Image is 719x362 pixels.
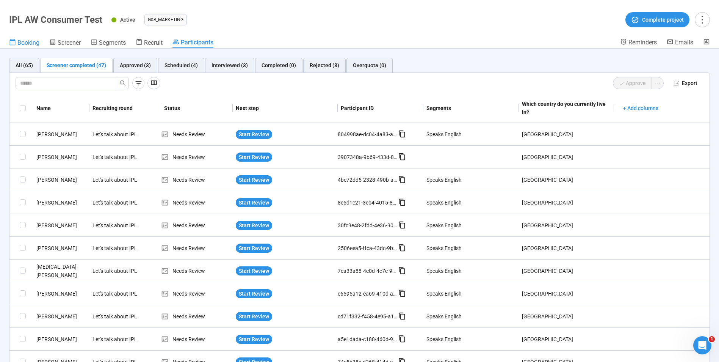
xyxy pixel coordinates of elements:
[33,94,89,123] th: Name
[164,61,198,69] div: Scheduled (4)
[522,100,608,116] div: Which country do you currently live in?
[89,264,146,278] div: Let's talk about IPL
[161,221,233,230] div: Needs Review
[89,309,146,324] div: Let's talk about IPL
[49,38,81,48] a: Screener
[426,335,462,343] div: Speaks English
[236,335,272,344] button: Start Review
[519,286,595,301] div: [GEOGRAPHIC_DATA]
[682,79,697,87] span: Export
[236,312,272,321] button: Start Review
[519,309,595,324] div: [GEOGRAPHIC_DATA]
[120,17,135,23] span: Active
[426,312,462,321] div: Speaks English
[161,153,233,161] div: Needs Review
[338,335,398,343] div: a5e1dada-c188-460d-9041-9476dee406cb
[426,267,462,275] div: Speaks English
[144,39,163,46] span: Recruit
[148,16,183,24] span: G&B_MARKETING
[338,198,398,207] div: 8c5d1c21-3cb4-4015-8d37-8bb95e13d927
[89,241,146,255] div: Let's talk about IPL
[426,130,462,139] div: Speaks English
[9,38,39,48] a: Booking
[33,335,89,343] div: [PERSON_NAME]
[33,244,89,252] div: [PERSON_NAME]
[239,312,269,321] span: Start Review
[33,198,89,207] div: [PERSON_NAME]
[99,39,126,46] span: Segments
[239,153,269,161] span: Start Review
[426,198,462,207] div: Speaks English
[161,267,233,275] div: Needs Review
[426,176,462,184] div: Speaks English
[239,244,269,252] span: Start Review
[236,289,272,298] button: Start Review
[239,267,269,275] span: Start Review
[236,153,272,162] button: Start Review
[426,290,462,298] div: Speaks English
[211,61,248,69] div: Interviewed (3)
[172,38,213,48] a: Participants
[161,312,233,321] div: Needs Review
[89,218,146,233] div: Let's talk about IPL
[239,176,269,184] span: Start Review
[33,312,89,321] div: [PERSON_NAME]
[9,14,102,25] h1: IPL AW Consumer Test
[620,38,657,47] a: Reminders
[426,244,462,252] div: Speaks English
[338,153,398,161] div: 3907348a-9b69-433d-8630-ceed1f1d4f62
[519,127,595,142] div: [GEOGRAPHIC_DATA]
[33,290,89,298] div: [PERSON_NAME]
[33,221,89,230] div: [PERSON_NAME]
[236,130,272,139] button: Start Review
[161,94,233,123] th: Status
[89,173,146,187] div: Let's talk about IPL
[236,244,272,253] button: Start Review
[33,263,89,279] div: [MEDICAL_DATA][PERSON_NAME]
[161,130,233,139] div: Needs Review
[89,127,146,142] div: Let's talk about IPL
[338,244,398,252] div: 2506eea5-ffca-43dc-9b86-547678210b57
[161,244,233,252] div: Needs Review
[161,290,233,298] div: Needs Review
[161,176,233,184] div: Needs Review
[120,61,151,69] div: Approved (3)
[625,12,689,27] button: Complete project
[89,286,146,301] div: Let's talk about IPL
[33,153,89,161] div: [PERSON_NAME]
[519,241,595,255] div: [GEOGRAPHIC_DATA]
[117,77,129,89] button: search
[519,218,595,233] div: [GEOGRAPHIC_DATA]
[239,221,269,230] span: Start Review
[58,39,81,46] span: Screener
[423,94,519,123] th: Segments
[674,80,679,86] span: export
[33,176,89,184] div: [PERSON_NAME]
[338,290,398,298] div: c6595a12-ca69-410d-adf3-c3d1580be377
[239,198,269,207] span: Start Review
[426,221,462,230] div: Speaks English
[239,290,269,298] span: Start Review
[709,336,715,342] span: 1
[353,61,386,69] div: Overquota (0)
[338,312,398,321] div: cd71f332-f458-4e95-a1ab-34bdab95bb19
[697,14,707,25] span: more
[623,104,658,112] span: + Add columns
[338,130,398,139] div: 804998ae-dc04-4a83-a3de-68115b896e68
[310,61,339,69] div: Rejected (8)
[33,130,89,139] div: [PERSON_NAME]
[519,264,595,278] div: [GEOGRAPHIC_DATA]
[89,195,146,210] div: Let's talk about IPL
[693,336,711,354] iframe: Intercom live chat
[519,173,595,187] div: [GEOGRAPHIC_DATA]
[338,221,398,230] div: 30fc9e48-2fdd-4e36-9087-51143b8958db
[47,61,106,69] div: Screener completed (47)
[161,198,233,207] div: Needs Review
[89,150,146,164] div: Let's talk about IPL
[519,195,595,210] div: [GEOGRAPHIC_DATA]
[519,332,595,346] div: [GEOGRAPHIC_DATA]
[262,61,296,69] div: Completed (0)
[519,150,595,164] div: [GEOGRAPHIC_DATA]
[236,221,272,230] button: Start Review
[338,94,423,123] th: Participant ID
